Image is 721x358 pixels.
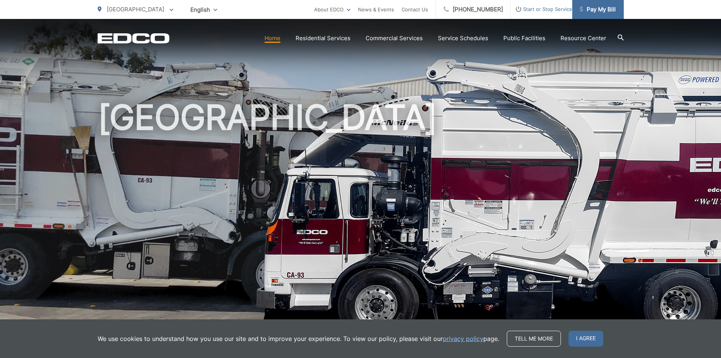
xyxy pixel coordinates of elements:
[402,5,428,14] a: Contact Us
[561,34,606,43] a: Resource Center
[296,34,350,43] a: Residential Services
[438,34,488,43] a: Service Schedules
[314,5,350,14] a: About EDCO
[98,98,624,338] h1: [GEOGRAPHIC_DATA]
[366,34,423,43] a: Commercial Services
[580,5,616,14] span: Pay My Bill
[265,34,280,43] a: Home
[185,3,223,16] span: English
[358,5,394,14] a: News & Events
[98,33,170,44] a: EDCD logo. Return to the homepage.
[443,334,483,343] a: privacy policy
[568,331,603,347] span: I agree
[503,34,545,43] a: Public Facilities
[507,331,561,347] a: Tell me more
[107,6,164,13] span: [GEOGRAPHIC_DATA]
[98,334,499,343] p: We use cookies to understand how you use our site and to improve your experience. To view our pol...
